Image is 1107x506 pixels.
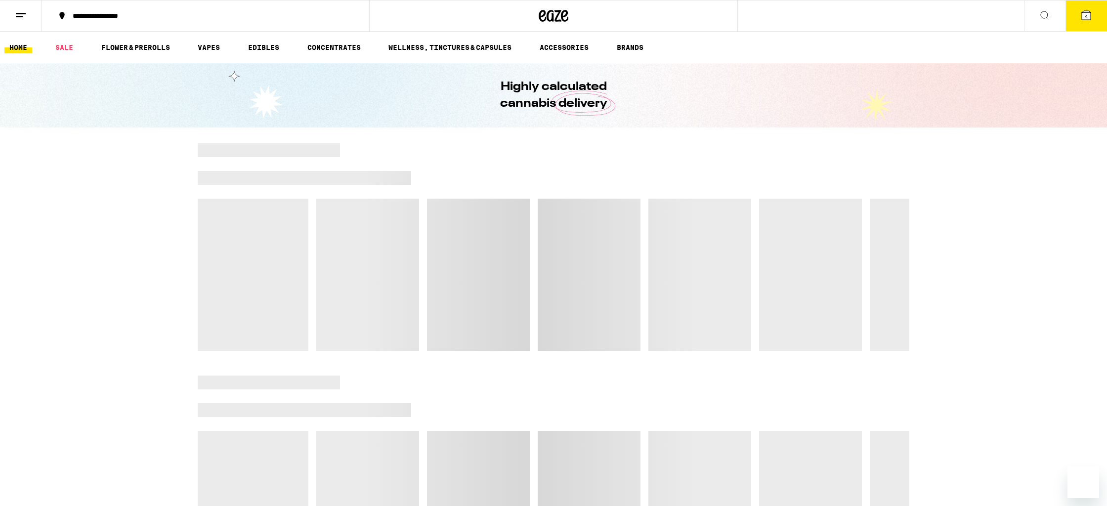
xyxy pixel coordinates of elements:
a: VAPES [193,42,225,53]
a: FLOWER & PREROLLS [96,42,175,53]
button: 4 [1065,0,1107,31]
a: EDIBLES [243,42,284,53]
a: BRANDS [612,42,648,53]
a: CONCENTRATES [302,42,366,53]
iframe: Button to launch messaging window [1067,466,1099,498]
a: HOME [4,42,32,53]
span: 4 [1085,13,1088,19]
a: WELLNESS, TINCTURES & CAPSULES [383,42,516,53]
h1: Highly calculated cannabis delivery [472,79,635,112]
a: SALE [50,42,78,53]
a: ACCESSORIES [535,42,594,53]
